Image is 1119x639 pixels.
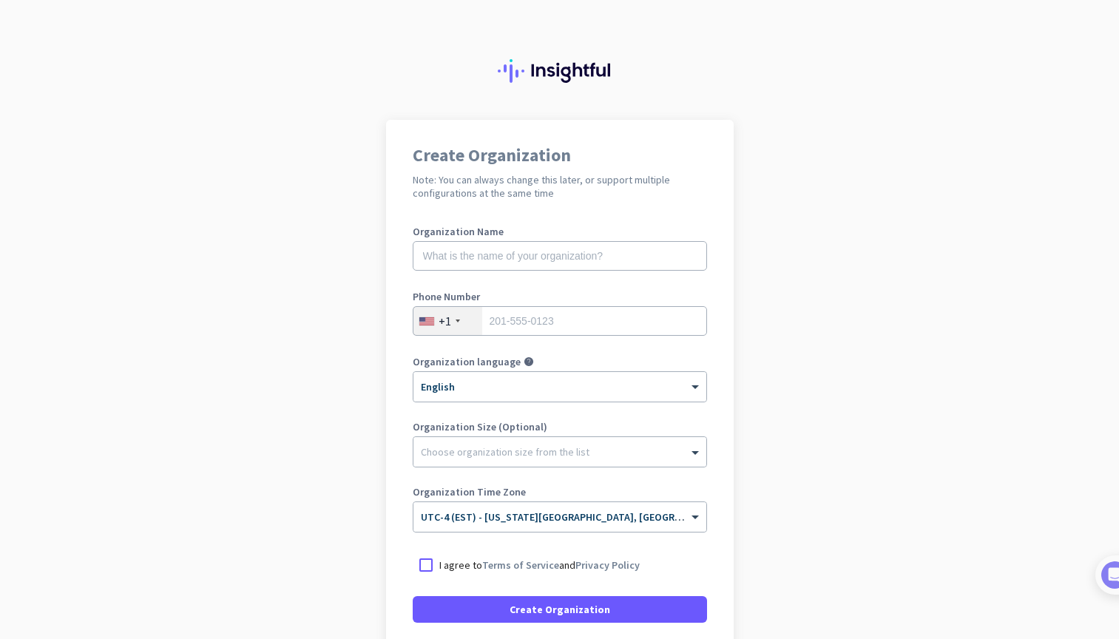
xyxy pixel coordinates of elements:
[413,487,707,497] label: Organization Time Zone
[413,291,707,302] label: Phone Number
[413,356,521,367] label: Organization language
[524,356,534,367] i: help
[510,602,610,617] span: Create Organization
[498,59,622,83] img: Insightful
[413,146,707,164] h1: Create Organization
[482,558,559,572] a: Terms of Service
[439,314,451,328] div: +1
[413,306,707,336] input: 201-555-0123
[575,558,640,572] a: Privacy Policy
[413,422,707,432] label: Organization Size (Optional)
[413,241,707,271] input: What is the name of your organization?
[413,226,707,237] label: Organization Name
[413,596,707,623] button: Create Organization
[413,173,707,200] h2: Note: You can always change this later, or support multiple configurations at the same time
[439,558,640,572] p: I agree to and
